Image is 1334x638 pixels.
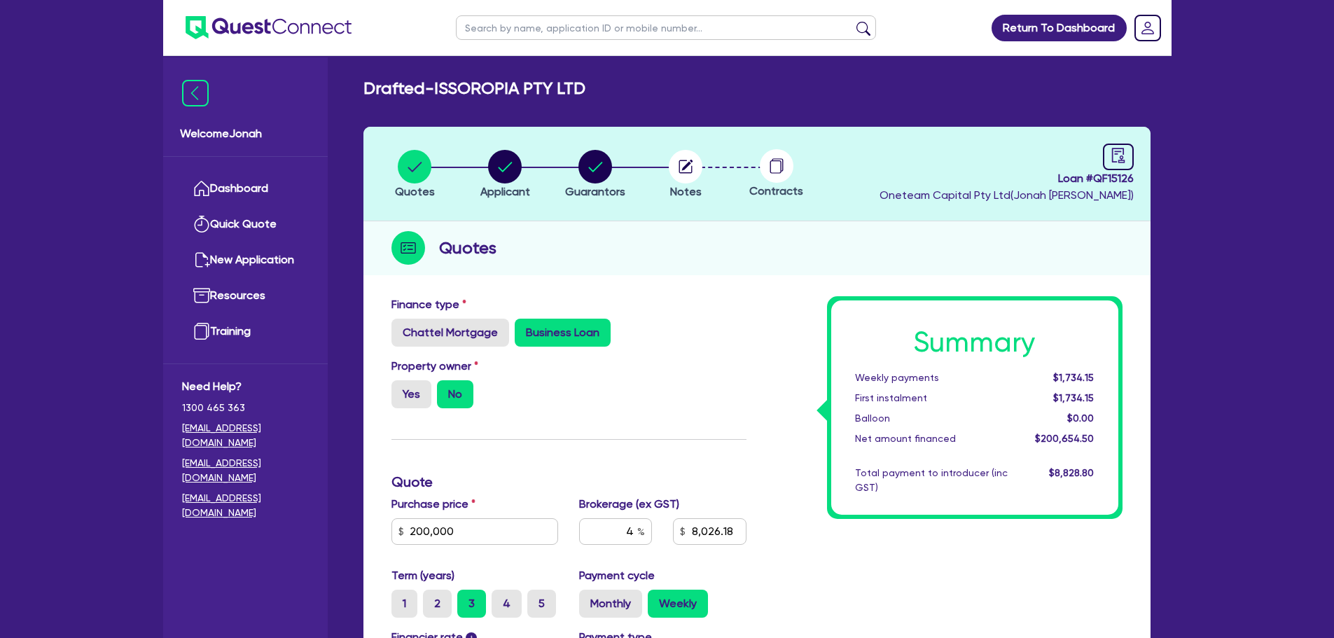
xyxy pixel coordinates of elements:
[749,184,803,197] span: Contracts
[182,421,309,450] a: [EMAIL_ADDRESS][DOMAIN_NAME]
[1049,467,1094,478] span: $8,828.80
[182,314,309,349] a: Training
[845,391,1018,405] div: First instalment
[391,567,454,584] label: Term (years)
[527,590,556,618] label: 5
[182,456,309,485] a: [EMAIL_ADDRESS][DOMAIN_NAME]
[391,380,431,408] label: Yes
[480,149,531,201] button: Applicant
[182,80,209,106] img: icon-menu-close
[439,235,496,261] h2: Quotes
[565,185,625,198] span: Guarantors
[182,242,309,278] a: New Application
[880,188,1134,202] span: Oneteam Capital Pty Ltd ( Jonah [PERSON_NAME] )
[670,185,702,198] span: Notes
[845,431,1018,446] div: Net amount financed
[564,149,626,201] button: Guarantors
[391,473,746,490] h3: Quote
[182,491,309,520] a: [EMAIL_ADDRESS][DOMAIN_NAME]
[1067,412,1094,424] span: $0.00
[394,149,436,201] button: Quotes
[363,78,585,99] h2: Drafted - ISSOROPIA PTY LTD
[1111,148,1126,163] span: audit
[182,207,309,242] a: Quick Quote
[391,296,466,313] label: Finance type
[579,496,679,513] label: Brokerage (ex GST)
[992,15,1127,41] a: Return To Dashboard
[668,149,703,201] button: Notes
[193,251,210,268] img: new-application
[182,378,309,395] span: Need Help?
[437,380,473,408] label: No
[855,326,1095,359] h1: Summary
[180,125,311,142] span: Welcome Jonah
[845,466,1018,495] div: Total payment to introducer (inc GST)
[182,278,309,314] a: Resources
[515,319,611,347] label: Business Loan
[391,319,509,347] label: Chattel Mortgage
[579,590,642,618] label: Monthly
[492,590,522,618] label: 4
[456,15,876,40] input: Search by name, application ID or mobile number...
[845,370,1018,385] div: Weekly payments
[648,590,708,618] label: Weekly
[391,496,475,513] label: Purchase price
[391,590,417,618] label: 1
[391,231,425,265] img: step-icon
[193,287,210,304] img: resources
[1053,392,1094,403] span: $1,734.15
[880,170,1134,187] span: Loan # QF15126
[182,171,309,207] a: Dashboard
[457,590,486,618] label: 3
[395,185,435,198] span: Quotes
[480,185,530,198] span: Applicant
[1103,144,1134,170] a: audit
[193,323,210,340] img: training
[1035,433,1094,444] span: $200,654.50
[391,358,478,375] label: Property owner
[193,216,210,233] img: quick-quote
[423,590,452,618] label: 2
[182,401,309,415] span: 1300 465 363
[1053,372,1094,383] span: $1,734.15
[579,567,655,584] label: Payment cycle
[845,411,1018,426] div: Balloon
[1130,10,1166,46] a: Dropdown toggle
[186,16,352,39] img: quest-connect-logo-blue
